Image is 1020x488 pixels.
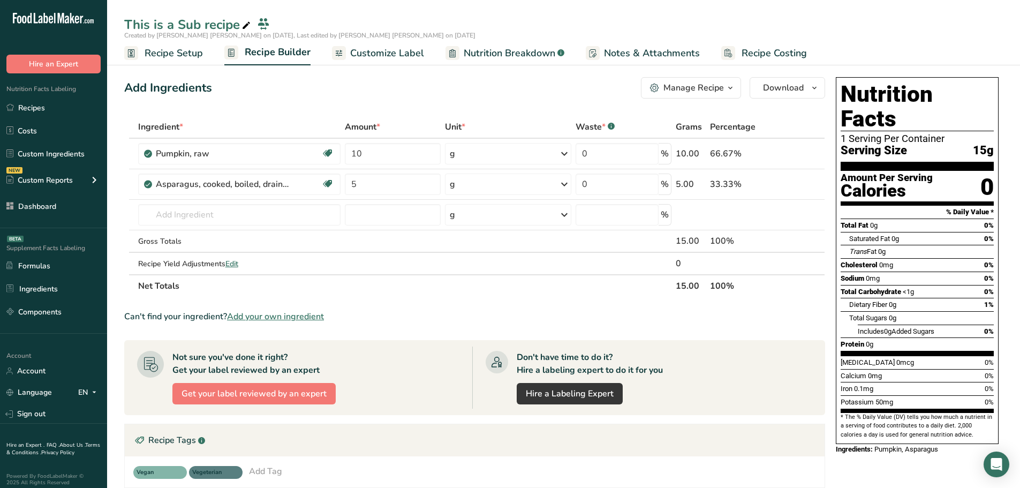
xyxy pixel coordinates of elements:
div: g [450,147,455,160]
span: Ingredients: [836,445,873,453]
a: Recipe Setup [124,41,203,65]
span: Includes Added Sugars [858,327,934,335]
span: 0g [866,340,873,348]
a: About Us . [59,441,85,449]
th: 15.00 [674,274,708,297]
span: Recipe Setup [145,46,203,61]
span: Get your label reviewed by an expert [182,387,327,400]
div: Waste [576,121,615,133]
span: 0% [985,385,994,393]
a: Notes & Attachments [586,41,700,65]
span: <1g [903,288,914,296]
span: Grams [676,121,702,133]
span: 15g [973,144,994,157]
a: Terms & Conditions . [6,441,100,456]
span: 0mg [879,261,893,269]
div: 66.67% [710,147,774,160]
div: Add Ingredients [124,79,212,97]
span: Cholesterol [841,261,878,269]
span: 0g [878,247,886,256]
div: NEW [6,167,22,174]
div: Custom Reports [6,175,73,186]
th: 100% [708,274,776,297]
div: Recipe Tags [125,424,825,456]
span: 0g [889,314,896,322]
div: 33.33% [710,178,774,191]
span: 0% [985,372,994,380]
span: 1% [984,301,994,309]
span: Nutrition Breakdown [464,46,555,61]
a: Privacy Policy [41,449,74,456]
th: Net Totals [136,274,674,297]
div: 0 [676,257,706,270]
div: Recipe Yield Adjustments [138,258,341,269]
div: BETA [7,236,24,242]
div: Gross Totals [138,236,341,247]
span: 0mg [868,372,882,380]
span: 0% [984,274,994,282]
span: 0mcg [896,358,914,366]
span: Serving Size [841,144,907,157]
span: Protein [841,340,864,348]
span: Created by [PERSON_NAME] [PERSON_NAME] on [DATE], Last edited by [PERSON_NAME] [PERSON_NAME] on [... [124,31,475,40]
div: 10.00 [676,147,706,160]
span: Unit [445,121,465,133]
div: Calories [841,183,933,199]
span: 0% [985,398,994,406]
h1: Nutrition Facts [841,82,994,131]
div: Pumpkin, raw [156,147,290,160]
span: Vegeterian [192,468,230,477]
span: Dietary Fiber [849,301,887,309]
button: Download [750,77,825,99]
div: Open Intercom Messenger [984,452,1009,477]
span: Total Sugars [849,314,887,322]
button: Get your label reviewed by an expert [172,383,336,404]
span: Edit [225,259,238,269]
a: Nutrition Breakdown [445,41,564,65]
button: Hire an Expert [6,55,101,73]
div: EN [78,386,101,399]
span: Vegan [137,468,174,477]
span: 0% [984,235,994,243]
span: Total Fat [841,221,868,229]
a: Hire an Expert . [6,441,44,449]
a: Recipe Builder [224,40,311,66]
section: * The % Daily Value (DV) tells you how much a nutrient in a serving of food contributes to a dail... [841,413,994,439]
span: Total Carbohydrate [841,288,901,296]
span: Pumpkin, Asparagus [874,445,938,453]
span: Sodium [841,274,864,282]
button: Manage Recipe [641,77,741,99]
div: 15.00 [676,235,706,247]
a: Language [6,383,52,402]
span: 0g [884,327,891,335]
span: 0g [870,221,878,229]
span: Add your own ingredient [227,310,324,323]
span: 0.1mg [854,385,873,393]
a: Hire a Labeling Expert [517,383,623,404]
span: Potassium [841,398,874,406]
div: 5.00 [676,178,706,191]
span: Percentage [710,121,755,133]
span: Calcium [841,372,866,380]
span: 0mg [866,274,880,282]
span: Recipe Builder [245,45,311,59]
div: Powered By FoodLabelMaker © 2025 All Rights Reserved [6,473,101,486]
span: Ingredient [138,121,183,133]
div: g [450,208,455,221]
div: Not sure you've done it right? Get your label reviewed by an expert [172,351,320,377]
a: Customize Label [332,41,424,65]
div: Can't find your ingredient? [124,310,825,323]
span: Download [763,81,804,94]
span: Fat [849,247,877,256]
span: Notes & Attachments [604,46,700,61]
span: 0% [984,221,994,229]
span: 0g [889,301,896,309]
span: Iron [841,385,852,393]
div: 100% [710,235,774,247]
span: 50mg [875,398,893,406]
div: This is a Sub recipe [124,15,253,34]
div: Manage Recipe [663,81,724,94]
section: % Daily Value * [841,206,994,219]
span: 0% [984,327,994,335]
div: Asparagus, cooked, boiled, drained [156,178,290,191]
